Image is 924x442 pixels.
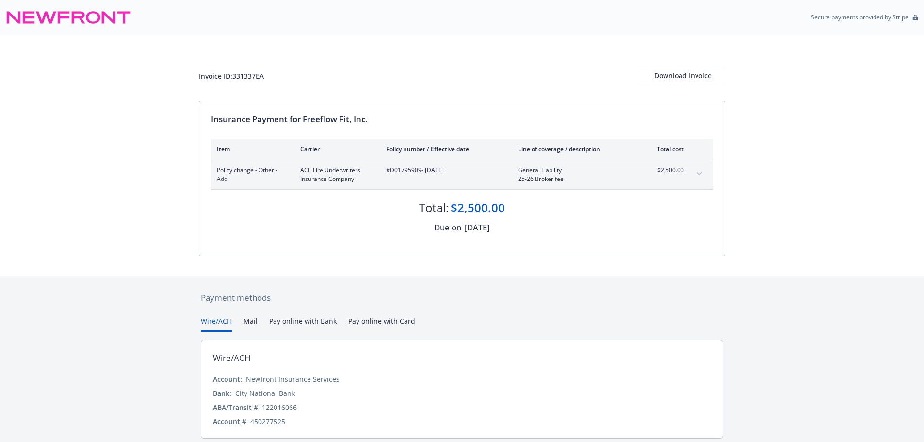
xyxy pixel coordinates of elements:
div: ABA/Transit # [213,402,258,412]
div: Wire/ACH [213,352,251,364]
div: Payment methods [201,292,723,304]
div: Item [217,145,285,153]
div: Policy change - Other - AddACE Fire Underwriters Insurance Company#D01795909- [DATE]General Liabi... [211,160,713,189]
span: Policy change - Other - Add [217,166,285,183]
button: expand content [692,166,707,181]
span: $2,500.00 [648,166,684,175]
p: Secure payments provided by Stripe [811,13,908,21]
button: Mail [243,316,258,332]
div: Carrier [300,145,371,153]
div: Bank: [213,388,231,398]
div: City National Bank [235,388,295,398]
div: [DATE] [464,221,490,234]
button: Pay online with Bank [269,316,337,332]
div: 450277525 [250,416,285,426]
div: Policy number / Effective date [386,145,503,153]
div: Newfront Insurance Services [246,374,340,384]
div: Total cost [648,145,684,153]
span: ACE Fire Underwriters Insurance Company [300,166,371,183]
div: Line of coverage / description [518,145,632,153]
button: Pay online with Card [348,316,415,332]
span: 25-26 Broker fee [518,175,632,183]
button: Wire/ACH [201,316,232,332]
div: 122016066 [262,402,297,412]
div: Insurance Payment for Freeflow Fit, Inc. [211,113,713,126]
div: $2,500.00 [451,199,505,216]
span: General Liability25-26 Broker fee [518,166,632,183]
div: Account: [213,374,242,384]
span: #D01795909 - [DATE] [386,166,503,175]
div: Account # [213,416,246,426]
div: Invoice ID: 331337EA [199,71,264,81]
span: General Liability [518,166,632,175]
div: Total: [419,199,449,216]
div: Due on [434,221,461,234]
button: Download Invoice [640,66,725,85]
